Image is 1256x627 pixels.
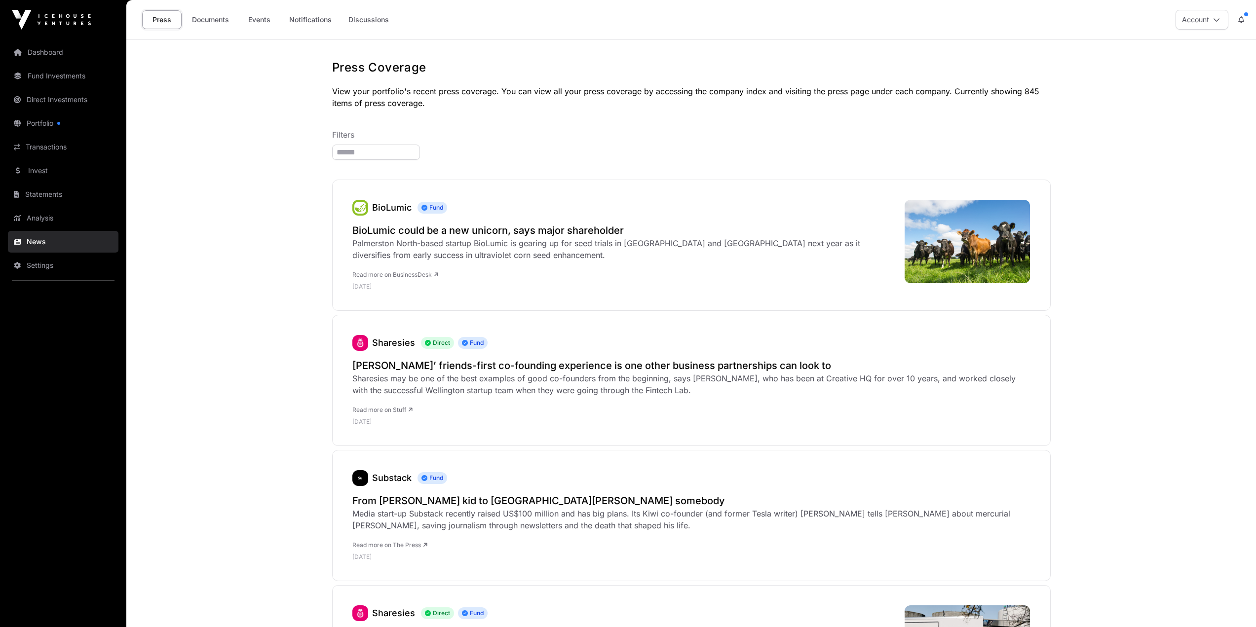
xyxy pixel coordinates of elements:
[372,337,415,348] a: Sharesies
[352,541,427,549] a: Read more on The Press
[352,283,895,291] p: [DATE]
[12,10,91,30] img: Icehouse Ventures Logo
[352,406,413,413] a: Read more on Stuff
[352,470,368,486] a: Substack
[352,237,895,261] div: Palmerston North-based startup BioLumic is gearing up for seed trials in [GEOGRAPHIC_DATA] and [G...
[352,418,1030,426] p: [DATE]
[332,60,1051,75] h1: Press Coverage
[372,608,415,618] a: Sharesies
[8,231,118,253] a: News
[352,200,368,216] img: 0_ooS1bY_400x400.png
[352,335,368,351] img: sharesies_logo.jpeg
[352,494,1030,508] a: From [PERSON_NAME] kid to [GEOGRAPHIC_DATA][PERSON_NAME] somebody
[142,10,182,29] a: Press
[418,202,447,214] span: Fund
[239,10,279,29] a: Events
[352,372,1030,396] div: Sharesies may be one of the best examples of good co-founders from the beginning, says [PERSON_NA...
[8,136,118,158] a: Transactions
[352,605,368,621] img: sharesies_logo.jpeg
[421,337,454,349] span: Direct
[372,473,412,483] a: Substack
[458,607,488,619] span: Fund
[352,605,368,621] a: Sharesies
[1176,10,1228,30] button: Account
[458,337,488,349] span: Fund
[905,200,1030,283] img: Landscape-shot-of-cows-of-farm-L.jpg
[421,607,454,619] span: Direct
[418,472,447,484] span: Fund
[186,10,235,29] a: Documents
[283,10,338,29] a: Notifications
[8,160,118,182] a: Invest
[8,112,118,134] a: Portfolio
[372,202,412,213] a: BioLumic
[352,508,1030,531] div: Media start-up Substack recently raised US$100 million and has big plans. Its Kiwi co-founder (an...
[8,255,118,276] a: Settings
[1207,580,1256,627] iframe: Chat Widget
[332,129,1051,141] p: Filters
[352,335,368,351] a: Sharesies
[8,184,118,205] a: Statements
[8,89,118,111] a: Direct Investments
[8,207,118,229] a: Analysis
[8,41,118,63] a: Dashboard
[352,359,1030,372] a: [PERSON_NAME]’ friends-first co-founding experience is one other business partnerships can look to
[352,470,368,486] img: substack435.png
[352,223,895,237] a: BioLumic could be a new unicorn, says major shareholder
[8,65,118,87] a: Fund Investments
[352,271,438,278] a: Read more on BusinessDesk
[352,200,368,216] a: BioLumic
[342,10,395,29] a: Discussions
[332,85,1051,109] p: View your portfolio's recent press coverage. You can view all your press coverage by accessing th...
[352,553,1030,561] p: [DATE]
